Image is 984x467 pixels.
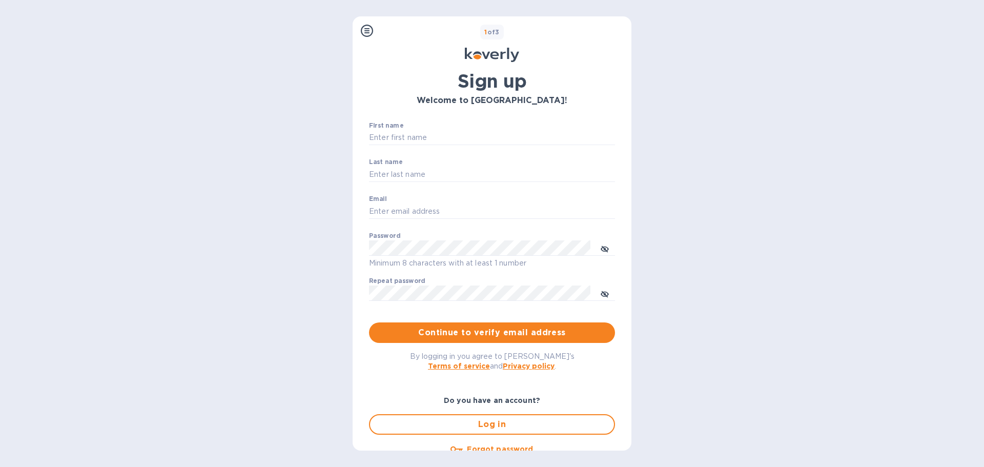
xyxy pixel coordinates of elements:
u: Forgot password [467,445,533,453]
h1: Sign up [369,70,615,92]
a: Terms of service [428,362,490,370]
input: Enter email address [369,204,615,219]
span: 1 [484,28,487,36]
input: Enter first name [369,130,615,146]
label: Last name [369,159,403,166]
span: Log in [378,418,606,431]
p: Minimum 8 characters with at least 1 number [369,257,615,269]
input: Enter last name [369,167,615,182]
label: First name [369,123,403,129]
span: By logging in you agree to [PERSON_NAME]'s and . [410,352,575,370]
button: toggle password visibility [594,283,615,303]
label: Repeat password [369,278,425,285]
b: Do you have an account? [444,396,540,404]
button: toggle password visibility [594,238,615,258]
span: Continue to verify email address [377,327,607,339]
h3: Welcome to [GEOGRAPHIC_DATA]! [369,96,615,106]
button: Log in [369,414,615,435]
label: Email [369,196,387,202]
b: of 3 [484,28,500,36]
a: Privacy policy [503,362,555,370]
label: Password [369,233,400,239]
button: Continue to verify email address [369,322,615,343]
